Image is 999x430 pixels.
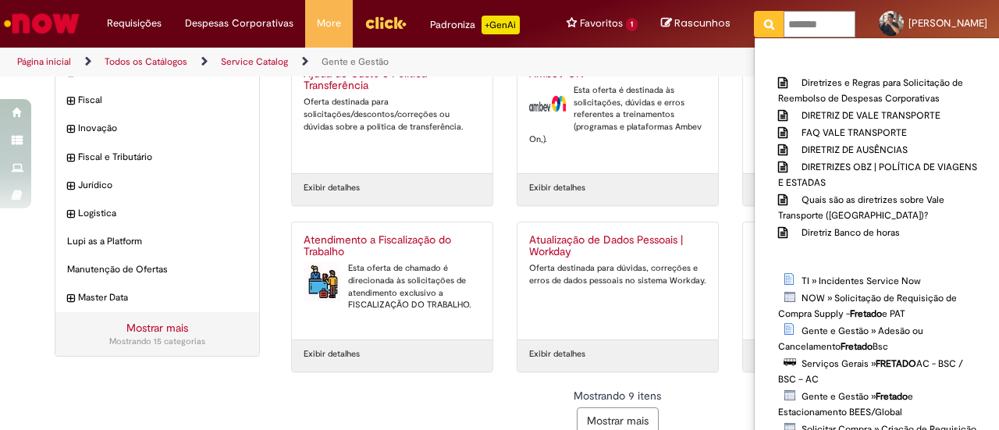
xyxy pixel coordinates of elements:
[126,321,188,335] a: Mostrar mais
[17,55,71,68] a: Página inicial
[802,226,900,239] span: Diretriz Banco de horas
[67,151,74,166] i: expandir categoria Fiscal e Tributário
[529,234,706,259] h2: Atualização de Dados Pessoais | Workday
[291,388,945,403] div: Mostrando 9 itens
[67,235,247,248] span: Lupi as a Platform
[778,76,963,105] span: Diretrizes e Regras para Solicitação de Reembolso de Despesas Corporativas
[55,114,259,143] div: expandir categoria Inovação Inovação
[757,43,848,57] b: Reportar problema
[55,86,259,115] div: expandir categoria Fiscal Fiscal
[78,179,247,192] span: Jurídico
[529,182,585,194] a: Exibir detalhes
[876,390,908,403] strong: Fretado
[55,143,259,172] div: expandir categoria Fiscal e Tributário Fiscal e Tributário
[802,275,921,287] span: TI » Incidentes Service Now
[778,325,923,353] span: Gente e Gestão » Adesão ou Cancelamento Bsc
[67,179,74,194] i: expandir categoria Jurídico
[322,55,389,68] a: Gente e Gestão
[317,16,341,31] span: More
[304,68,481,93] h2: Ajuda de Custo e Política Transferência
[78,94,247,107] span: Fiscal
[78,151,247,164] span: Fiscal e Tributário
[908,16,987,30] span: [PERSON_NAME]
[802,126,907,139] span: FAQ VALE TRANSPORTE
[529,84,566,123] img: Ambev ON
[304,348,360,361] a: Exibir detalhes
[661,16,731,31] a: Rascunhos
[185,16,293,31] span: Despesas Corporativas
[2,8,82,39] img: ServiceNow
[304,96,481,133] div: Oferta destinada para solicitações/descontos/correções ou dúvidas sobre a política de transferência.
[580,16,623,31] span: Favoritos
[482,16,520,34] p: +GenAi
[105,55,187,68] a: Todos os Catálogos
[757,59,791,73] b: Artigos
[529,348,585,361] a: Exibir detalhes
[743,222,944,339] a: Auditoria de Turnover Oferta relacionada ao processo de Auditoria de Turnover - Exclusiva DGG/CSC
[778,390,913,418] span: Gente e Gestão » e Estacionamento BEES/Global
[626,18,638,31] span: 1
[67,263,247,276] span: Manutenção de Ofertas
[778,292,957,320] span: NOW » Solicitação de Requisição de Compra Supply - e PAT
[67,291,74,307] i: expandir categoria Master Data
[67,207,74,222] i: expandir categoria Logistica
[430,16,520,34] div: Padroniza
[12,48,654,76] ul: Trilhas de página
[55,199,259,228] div: expandir categoria Logistica Logistica
[778,194,944,222] span: Quais são as diretrizes sobre Vale Transporte ([GEOGRAPHIC_DATA])?
[55,283,259,312] div: expandir categoria Master Data Master Data
[802,109,940,122] span: DIRETRIZ DE VALE TRANSPORTE
[304,262,481,311] div: Esta oferta de chamado é direcionada às solicitações de atendimento exclusivo a FISCALIZAÇÃO DO T...
[55,255,259,284] div: Manutenção de Ofertas
[529,262,706,286] div: Oferta destinada para dúvidas, correções e erros de dados pessoais no sistema Workday.
[743,56,944,173] a: Ambev ON Esta oferta é destinada às solicitações, dúvidas e erros referentes a treinamentos (prog...
[778,161,977,189] span: DIRETRIZES OBZ | POLÍTICA DE VIAGENS E ESTADAS
[778,357,963,386] span: Serviços Gerais » AC - BSC / BSC – AC
[292,56,492,173] a: Ajuda de Custo e Política Transferência Oferta destinada para solicitações/descontos/correções ou...
[841,340,873,353] strong: Fretado
[78,122,247,135] span: Inovação
[67,336,247,348] div: Mostrando 15 categorias
[876,357,916,370] strong: FRETADO
[67,122,74,137] i: expandir categoria Inovação
[107,16,162,31] span: Requisições
[850,307,882,320] strong: Fretado
[529,84,706,146] div: Esta oferta é destinada às solicitações, dúvidas e erros referentes a treinamentos (programas e p...
[802,144,908,156] span: DIRETRIZ DE AUSÊNCIAS
[78,207,247,220] span: Logistica
[304,262,340,301] img: Atendimento a Fiscalização do Trabalho
[517,222,718,339] a: Atualização de Dados Pessoais | Workday Oferta destinada para dúvidas, correções e erros de dados...
[78,291,247,304] span: Master Data
[221,55,288,68] a: Service Catalog
[517,56,718,173] a: Ambev ON Ambev ON Esta oferta é destinada às solicitações, dúvidas e erros referentes a treinamen...
[55,227,259,256] div: Lupi as a Platform
[304,234,481,259] h2: Atendimento a Fiscalização do Trabalho
[292,222,492,339] a: Atendimento a Fiscalização do Trabalho Atendimento a Fiscalização do Trabalho Esta oferta de cham...
[754,11,784,37] button: Pesquisar
[67,94,74,109] i: expandir categoria Fiscal
[55,171,259,200] div: expandir categoria Jurídico Jurídico
[364,11,407,34] img: click_logo_yellow_360x200.png
[757,257,800,271] b: Catálogo
[674,16,731,30] span: Rascunhos
[304,182,360,194] a: Exibir detalhes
